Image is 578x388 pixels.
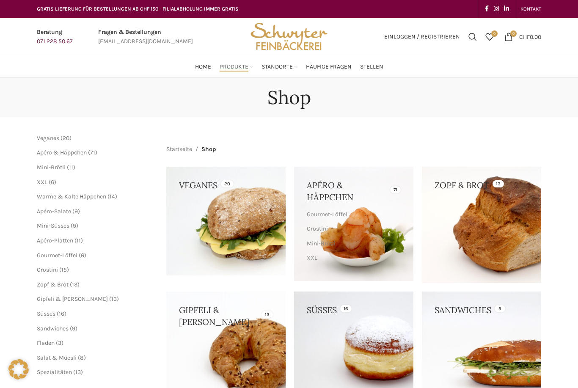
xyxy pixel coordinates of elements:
[37,28,73,47] a: Infobox link
[248,18,330,56] img: Bäckerei Schwyter
[80,354,84,361] span: 8
[384,34,460,40] span: Einloggen / Registrieren
[520,0,541,17] a: KONTAKT
[69,164,73,171] span: 11
[195,63,211,71] span: Home
[37,295,108,303] a: Gipfeli & [PERSON_NAME]
[491,30,498,37] span: 0
[500,28,545,45] a: 0 CHF0.00
[307,251,399,265] a: XXL
[37,354,77,361] a: Salat & Müesli
[491,3,501,15] a: Instagram social link
[306,58,352,75] a: Häufige Fragen
[72,325,75,332] span: 9
[360,63,383,71] span: Stellen
[516,0,545,17] div: Secondary navigation
[519,33,530,40] span: CHF
[37,6,239,12] span: GRATIS LIEFERUNG FÜR BESTELLUNGEN AB CHF 150 - FILIALABHOLUNG IMMER GRATIS
[74,208,78,215] span: 9
[510,30,517,37] span: 0
[110,193,115,200] span: 14
[37,369,72,376] a: Spezialitäten
[482,3,491,15] a: Facebook social link
[501,3,512,15] a: Linkedin social link
[261,58,297,75] a: Standorte
[37,252,77,259] a: Gourmet-Löffel
[37,222,69,229] a: Mini-Süsses
[33,58,545,75] div: Main navigation
[220,58,253,75] a: Produkte
[37,310,55,317] a: Süsses
[73,222,76,229] span: 9
[63,135,69,142] span: 20
[261,63,293,71] span: Standorte
[37,266,58,273] a: Crostini
[307,237,399,251] a: Mini-Brötli
[380,28,464,45] a: Einloggen / Registrieren
[360,58,383,75] a: Stellen
[37,339,55,347] a: Fladen
[519,33,541,40] bdi: 0.00
[37,149,87,156] a: Apéro & Häppchen
[195,58,211,75] a: Home
[72,281,77,288] span: 13
[58,339,61,347] span: 3
[481,28,498,45] a: 0
[37,208,71,215] a: Apéro-Salate
[111,295,117,303] span: 13
[37,193,106,200] a: Warme & Kalte Häppchen
[306,63,352,71] span: Häufige Fragen
[77,237,81,244] span: 11
[307,265,399,280] a: Warme & Kalte Häppchen
[90,149,95,156] span: 71
[37,325,69,332] a: Sandwiches
[248,33,330,40] a: Site logo
[267,86,311,109] h1: Shop
[307,207,399,222] a: Gourmet-Löffel
[37,135,59,142] a: Veganes
[166,145,216,154] nav: Breadcrumb
[75,369,81,376] span: 13
[98,28,193,47] a: Infobox link
[81,252,84,259] span: 6
[520,6,541,12] span: KONTAKT
[201,145,216,154] span: Shop
[37,237,73,244] a: Apéro-Platten
[51,179,54,186] span: 6
[61,266,67,273] span: 15
[37,281,69,288] a: Zopf & Brot
[307,222,399,236] a: Crostini
[464,28,481,45] a: Suchen
[481,28,498,45] div: Meine Wunschliste
[37,164,66,171] a: Mini-Brötli
[166,145,192,154] a: Startseite
[59,310,64,317] span: 16
[37,179,47,186] a: XXL
[220,63,248,71] span: Produkte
